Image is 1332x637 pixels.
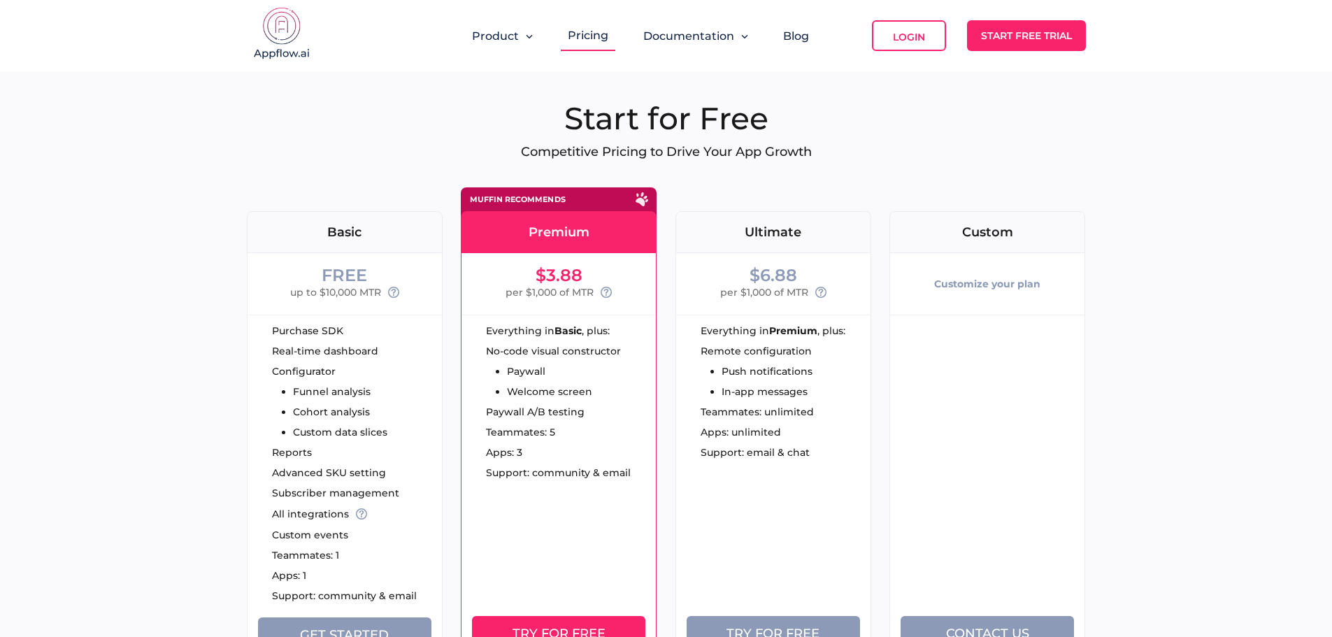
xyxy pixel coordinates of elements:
span: Custom events [272,530,348,540]
button: Documentation [643,29,748,43]
div: Customize your plan [934,267,1040,301]
li: Funnel analysis [293,387,387,396]
span: All integrations [272,509,349,519]
span: Purchase SDK [272,326,343,336]
a: Start Free Trial [967,20,1086,51]
li: Cohort analysis [293,407,387,417]
button: Product [472,29,533,43]
ul: No-code visual constructor [486,346,621,396]
a: Pricing [568,29,608,42]
p: Competitive Pricing to Drive Your App Growth [247,144,1086,159]
span: Support: community & email [486,468,631,478]
span: Apps: 1 [272,571,306,580]
span: Apps: unlimited [701,427,781,437]
span: Support: community & email [272,591,417,601]
div: FREE [322,267,367,284]
li: Paywall [507,366,621,376]
span: per $1,000 of MTR [720,284,808,301]
span: Paywall A/B testing [486,407,585,417]
div: Everything in , plus: [486,326,656,336]
div: $3.88 [536,267,582,284]
div: $6.88 [750,267,797,284]
span: up to $10,000 MTR [290,284,381,301]
span: Advanced SKU setting [272,468,386,478]
ul: Configurator [272,366,387,437]
span: per $1,000 of MTR [506,284,594,301]
span: Support: email & chat [701,448,810,457]
span: Subscriber management [272,488,399,498]
strong: Premium [769,326,817,336]
img: appflow.ai-logo [247,7,317,63]
span: Teammates: 5 [486,427,555,437]
li: Custom data slices [293,427,387,437]
li: Push notifications [722,366,812,376]
h1: Start for Free [247,99,1086,137]
span: Product [472,29,519,43]
div: Muffin recommends [470,196,566,203]
div: Ultimate [676,226,871,238]
span: Documentation [643,29,734,43]
span: Teammates: unlimited [701,407,814,417]
a: Blog [783,29,809,43]
div: Basic [248,226,442,238]
span: Real-time dashboard [272,346,378,356]
li: Welcome screen [507,387,621,396]
div: Everything in , plus: [701,326,871,336]
a: Login [872,20,946,51]
div: Custom [890,226,1084,238]
div: Premium [461,226,656,238]
span: Teammates: 1 [272,550,339,560]
strong: Basic [554,326,582,336]
span: Reports [272,448,312,457]
li: In-app messages [722,387,812,396]
span: Apps: 3 [486,448,522,457]
ul: Remote configuration [701,346,812,396]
